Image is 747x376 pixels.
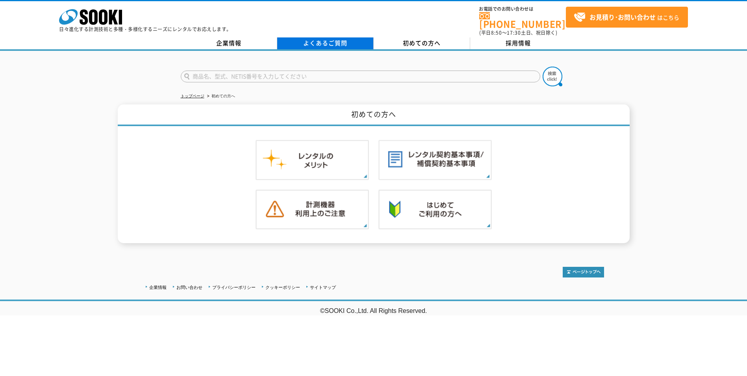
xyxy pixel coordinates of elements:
img: btn_search.png [543,67,562,86]
a: よくあるご質問 [277,37,374,49]
li: 初めての方へ [206,92,235,101]
a: サイトマップ [310,285,336,290]
a: 採用情報 [470,37,567,49]
a: [PHONE_NUMBER] [479,12,566,28]
img: トップページへ [563,267,604,277]
img: レンタルのメリット [256,140,369,180]
a: クッキーポリシー [265,285,300,290]
a: プライバシーポリシー [212,285,256,290]
span: お電話でのお問い合わせは [479,7,566,11]
img: 計測機器ご利用上のご注意 [256,190,369,230]
img: 初めての方へ [378,190,492,230]
input: 商品名、型式、NETIS番号を入力してください [181,71,540,82]
span: (平日 ～ 土日、祝日除く) [479,29,557,36]
strong: お見積り･お問い合わせ [589,12,656,22]
span: はこちら [574,11,679,23]
span: 初めての方へ [403,39,441,47]
a: 初めての方へ [374,37,470,49]
img: レンタル契約基本事項／補償契約基本事項 [378,140,492,180]
a: 企業情報 [149,285,167,290]
a: トップページ [181,94,204,98]
span: 17:30 [507,29,521,36]
p: 日々進化する計測技術と多種・多様化するニーズにレンタルでお応えします。 [59,27,232,32]
span: 8:50 [491,29,502,36]
a: 企業情報 [181,37,277,49]
a: お見積り･お問い合わせはこちら [566,7,688,28]
a: お問い合わせ [176,285,202,290]
h1: 初めての方へ [118,104,630,126]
